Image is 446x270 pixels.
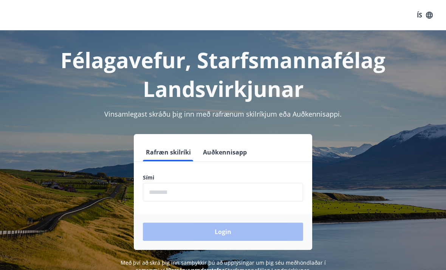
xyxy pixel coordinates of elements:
[143,143,194,161] button: Rafræn skilríki
[143,174,303,181] label: Sími
[200,143,250,161] button: Auðkennisapp
[104,109,342,119] span: Vinsamlegast skráðu þig inn með rafrænum skilríkjum eða Auðkennisappi.
[413,8,437,22] button: ÍS
[9,45,437,103] h1: Félagavefur, Starfsmannafélag Landsvirkjunar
